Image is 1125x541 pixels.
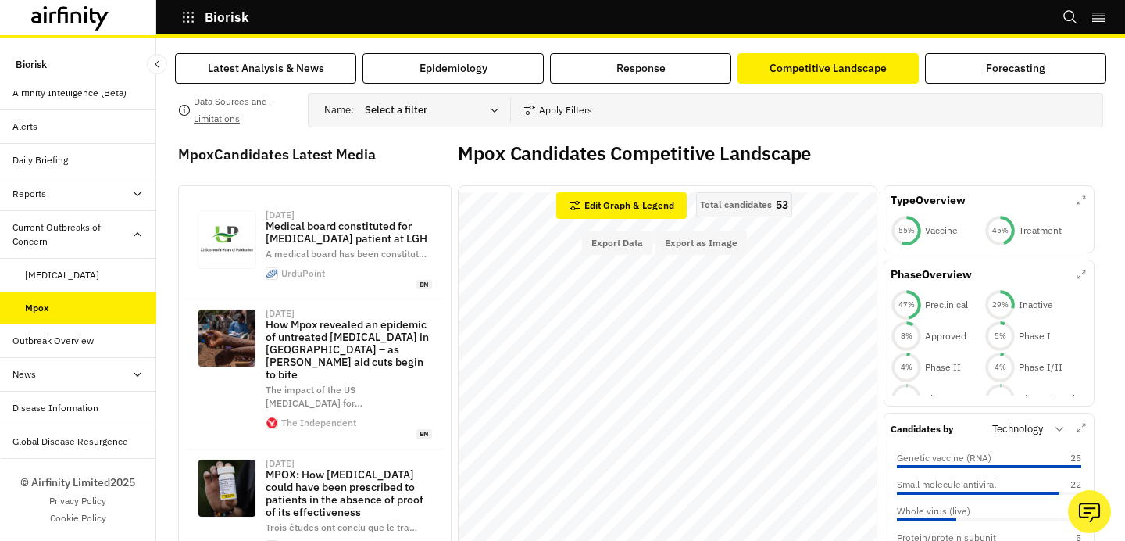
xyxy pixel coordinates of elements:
[984,299,1016,310] div: 29 %
[925,298,968,312] p: Preclinical
[523,98,592,123] button: Apply Filters
[1019,360,1062,374] p: Phase I/II
[891,225,922,236] div: 55 %
[984,225,1016,236] div: 45 %
[925,360,961,374] p: Phase II
[458,142,811,165] h2: Mpox Candidates Competitive Landscape
[984,331,1016,342] div: 5 %
[12,367,36,382] div: News
[266,417,277,428] img: icon-512x512.png
[420,60,487,77] div: Epidemiology
[205,10,249,24] p: Biorisk
[12,220,131,249] div: Current Outbreaks of Concern
[12,401,98,415] div: Disease Information
[266,210,295,220] div: [DATE]
[266,248,427,260] span: A medical board has been constitut …
[208,60,324,77] div: Latest Analysis & News
[12,187,46,201] div: Reports
[891,362,922,373] div: 4 %
[178,144,452,165] p: Mpox Candidates Latest Media
[891,331,922,342] div: 8 %
[50,511,106,525] a: Cookie Policy
[198,211,255,268] img: UrduPoint-English-22.png
[897,451,991,465] p: Genetic vaccine (RNA)
[1062,4,1078,30] button: Search
[1019,329,1051,343] p: Phase I
[770,60,887,77] div: Competitive Landscape
[266,521,417,533] span: Trois études ont conclu que le tra …
[324,98,510,123] div: Name :
[266,318,432,381] p: How Mpox revealed an epidemic of untreated [MEDICAL_DATA] in [GEOGRAPHIC_DATA] – as [PERSON_NAME]...
[12,120,37,134] div: Alerts
[655,231,747,255] button: Export as Image
[891,267,972,283] p: Phase Overview
[616,60,666,77] div: Response
[266,468,432,518] p: MPOX: How [MEDICAL_DATA] could have been prescribed to patients in the absence of proof of its ef...
[1042,478,1081,492] p: 22
[20,475,135,491] p: © Airfinity Limited 2025
[198,310,255,367] img: GettyImages-2167483589.jpg
[925,392,965,406] p: Phase III
[891,422,953,436] p: Candidates by
[984,362,1016,373] div: 4 %
[776,199,788,210] p: 53
[582,231,652,255] button: Export Data
[416,280,432,290] span: en
[1042,504,1081,518] p: 8
[1019,392,1075,406] p: Discontinued
[266,459,295,468] div: [DATE]
[198,460,255,517] img: bb0c472_upload-1-07bhj9ia3ih0-000-32ex4yb.jpg
[984,393,1016,404] div: 1 %
[12,334,94,348] div: Outbreak Overview
[281,418,356,428] div: The Independent
[897,478,996,492] p: Small molecule antiviral
[266,384,362,409] span: The impact of the US [MEDICAL_DATA] for …
[891,299,922,310] div: 47 %
[266,309,295,318] div: [DATE]
[925,329,966,343] p: Approved
[12,435,128,449] div: Global Disease Resurgence
[25,268,99,282] div: [MEDICAL_DATA]
[147,54,167,74] button: Close Sidebar
[556,192,687,219] button: Edit Graph & Legend
[12,86,127,100] div: Airfinity Intelligence (Beta)
[266,268,277,279] img: favicon.ico
[1019,298,1053,312] p: Inactive
[891,192,966,209] p: Type Overview
[12,153,68,167] div: Daily Briefing
[266,220,432,245] p: Medical board constituted for [MEDICAL_DATA] patient at LGH
[49,494,106,508] a: Privacy Policy
[700,199,772,210] p: Total candidates
[181,4,249,30] button: Biorisk
[416,429,432,439] span: en
[891,393,922,404] div: 1 %
[25,301,49,315] div: Mpox
[897,504,970,518] p: Whole virus (live)
[1068,490,1111,533] button: Ask our analysts
[194,93,295,127] p: Data Sources and Limitations
[925,224,958,238] p: Vaccine
[986,60,1045,77] div: Forecasting
[1042,451,1081,465] p: 25
[185,201,445,299] a: [DATE]Medical board constituted for [MEDICAL_DATA] patient at LGHA medical board has been constit...
[185,299,445,449] a: [DATE]How Mpox revealed an epidemic of untreated [MEDICAL_DATA] in [GEOGRAPHIC_DATA] – as [PERSON...
[1019,224,1062,238] p: Treatment
[16,50,47,79] p: Biorisk
[281,269,325,278] div: UrduPoint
